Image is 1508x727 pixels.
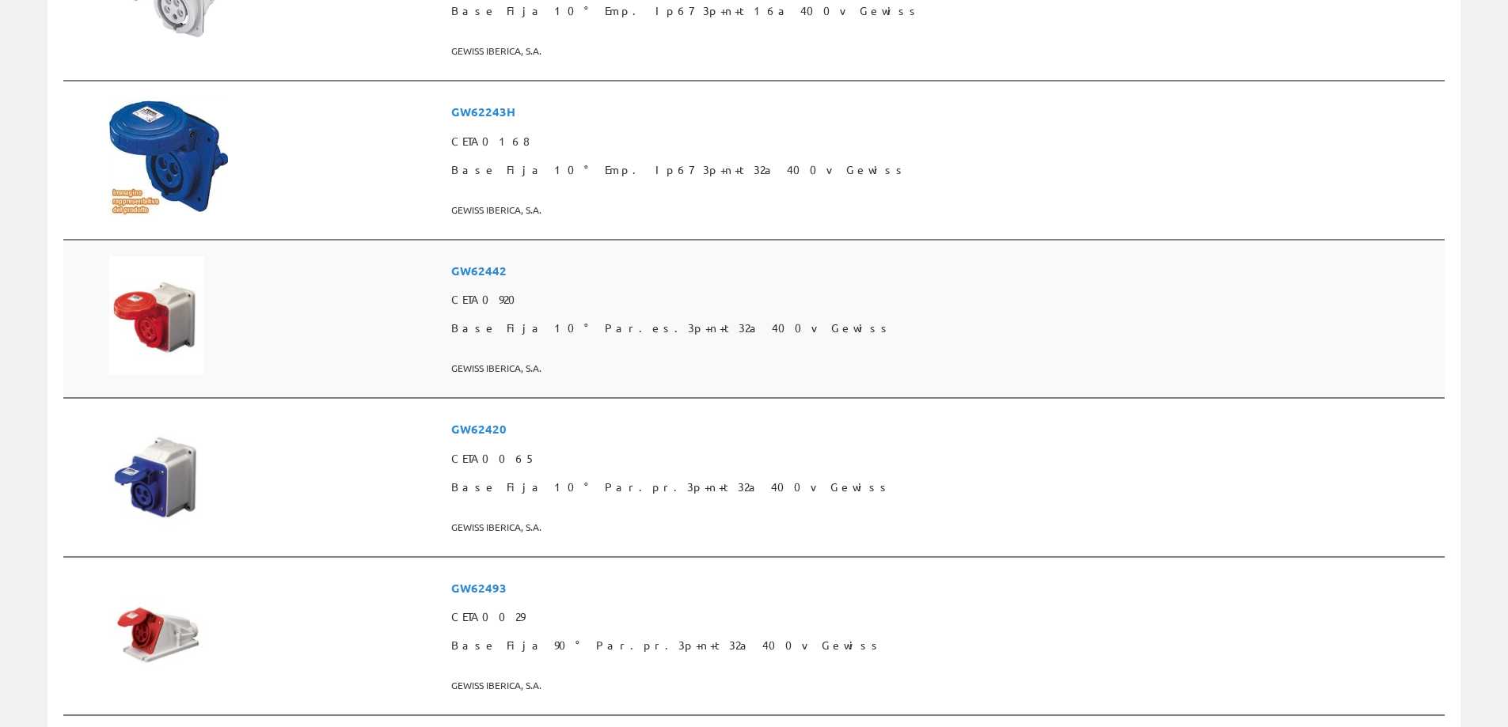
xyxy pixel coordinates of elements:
[451,97,1438,127] span: GW62243H
[451,672,1438,699] span: GEWISS IBERICA, S.A.
[451,127,1438,156] span: CETA0168
[109,97,228,216] img: Foto artículo Base Fija 10° Emp. Ip67 3p+n+t 32a 400v Gewiss (150x150)
[451,631,1438,660] span: Base Fija 90° Par.pr.3p+n+t 32a 400v Gewiss
[451,286,1438,314] span: CETA0920
[451,355,1438,381] span: GEWISS IBERICA, S.A.
[451,473,1438,502] span: Base Fija 10° Par.pr.3p+n+t 32a 400v Gewiss
[451,574,1438,603] span: GW62493
[451,603,1438,631] span: CETA0029
[451,256,1438,286] span: GW62442
[451,415,1438,444] span: GW62420
[451,314,1438,343] span: Base Fija 10° Par.es.3p+n+t 32a 400v Gewiss
[451,197,1438,223] span: GEWISS IBERICA, S.A.
[109,574,204,692] img: Foto artículo Base Fija 90° Par.pr.3p+n+t 32a 400v Gewiss (120.39473684211x150)
[451,514,1438,540] span: GEWISS IBERICA, S.A.
[109,256,204,375] img: Foto artículo Base Fija 10° Par.es.3p+n+t 32a 400v Gewiss (120.39473684211x150)
[451,156,1438,184] span: Base Fija 10° Emp. Ip67 3p+n+t 32a 400v Gewiss
[451,38,1438,64] span: GEWISS IBERICA, S.A.
[109,415,204,533] img: Foto artículo Base Fija 10° Par.pr.3p+n+t 32a 400v Gewiss (120.39473684211x150)
[451,445,1438,473] span: CETA0065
